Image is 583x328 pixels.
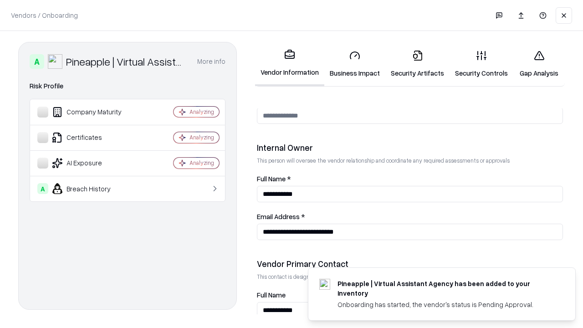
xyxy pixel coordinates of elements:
div: Analyzing [189,133,214,141]
div: A [30,54,44,69]
div: Pineapple | Virtual Assistant Agency [66,54,186,69]
div: Company Maturity [37,107,146,118]
div: Analyzing [189,108,214,116]
div: Internal Owner [257,142,563,153]
label: Full Name * [257,175,563,182]
div: Analyzing [189,159,214,167]
p: This contact is designated to receive the assessment request from Shift [257,273,563,281]
a: Security Controls [450,43,513,85]
p: Vendors / Onboarding [11,10,78,20]
label: Full Name [257,292,563,298]
div: Certificates [37,132,146,143]
a: Vendor Information [255,42,324,86]
div: Pineapple | Virtual Assistant Agency has been added to your inventory [338,279,553,298]
a: Business Impact [324,43,385,85]
div: AI Exposure [37,158,146,169]
button: More info [197,53,225,70]
div: Onboarding has started, the vendor's status is Pending Approval. [338,300,553,309]
div: A [37,183,48,194]
a: Gap Analysis [513,43,565,85]
p: This person will oversee the vendor relationship and coordinate any required assessments or appro... [257,157,563,164]
div: Risk Profile [30,81,225,92]
div: Breach History [37,183,146,194]
img: Pineapple | Virtual Assistant Agency [48,54,62,69]
div: Vendor Primary Contact [257,258,563,269]
a: Security Artifacts [385,43,450,85]
label: Email Address * [257,213,563,220]
img: trypineapple.com [319,279,330,290]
